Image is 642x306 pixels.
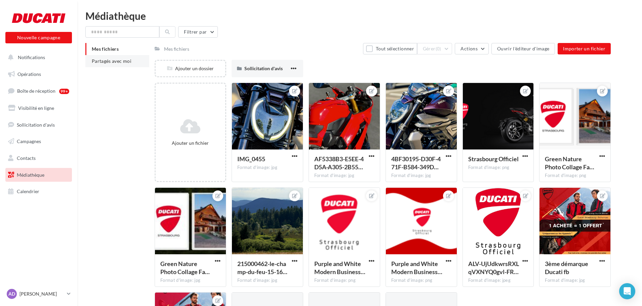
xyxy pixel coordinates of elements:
[460,46,477,51] span: Actions
[244,65,283,71] span: Sollicitation d'avis
[18,105,54,111] span: Visibilité en ligne
[160,260,210,275] span: Green Nature Photo Collage Facebook Fundraiser Cover Photo
[468,165,528,171] div: Format d'image: png
[4,101,73,115] a: Visibilité en ligne
[17,138,41,144] span: Campagnes
[545,173,605,179] div: Format d'image: png
[18,54,45,60] span: Notifications
[4,151,73,165] a: Contacts
[92,58,131,64] span: Partagés avec moi
[17,172,44,178] span: Médiathèque
[4,184,73,199] a: Calendrier
[4,168,73,182] a: Médiathèque
[468,277,528,283] div: Format d'image: jpeg
[4,50,71,64] button: Notifications
[158,140,223,146] div: Ajouter un fichier
[545,260,588,275] span: 3ème démarque Ducati fb
[455,43,488,54] button: Actions
[558,43,611,54] button: Importer un fichier
[436,46,441,51] span: (0)
[4,118,73,132] a: Sollicitation d'avis
[468,260,519,275] span: ALV-UjUdkwrsRXLqVXNYQ0gvl-FRye_u8He7CqUZCnWmBUqQbqPtUQ1Y
[4,134,73,148] a: Campagnes
[8,291,15,297] span: AD
[545,155,594,171] span: Green Nature Photo Collage Facebook Fundraiser Cover Photo
[59,89,69,94] div: 99+
[563,46,605,51] span: Importer un fichier
[391,173,451,179] div: Format d'image: jpg
[92,46,119,52] span: Mes fichiers
[363,43,417,54] button: Tout sélectionner
[314,155,364,171] span: AF5338B3-E5EE-4D5A-A305-2B5512859E36
[237,165,297,171] div: Format d'image: jpg
[17,122,55,127] span: Sollicitation d'avis
[545,277,605,283] div: Format d'image: jpg
[4,84,73,98] a: Boîte de réception99+
[5,288,72,300] a: AD [PERSON_NAME]
[237,277,297,283] div: Format d'image: jpg
[237,260,287,275] span: 215000462-le-champ-du-feu-15-1600x900
[156,65,225,72] div: Ajouter un dossier
[178,26,218,38] button: Filtrer par
[17,188,39,194] span: Calendrier
[19,291,64,297] p: [PERSON_NAME]
[5,32,72,43] button: Nouvelle campagne
[491,43,555,54] button: Ouvrir l'éditeur d'image
[314,277,374,283] div: Format d'image: png
[314,260,365,275] span: Purple and White Modern Business Agency Outdoor Banner
[17,88,55,94] span: Boîte de réception
[4,67,73,81] a: Opérations
[391,260,442,275] span: Purple and White Modern Business Agency Outdoor Banner
[391,277,451,283] div: Format d'image: png
[160,277,220,283] div: Format d'image: jpg
[17,155,36,161] span: Contacts
[237,155,265,163] span: IMG_0455
[314,173,374,179] div: Format d'image: jpg
[164,46,189,52] div: Mes fichiers
[391,155,441,171] span: 4BF30195-D30F-471F-B584-349D5BCAE086
[619,283,635,299] div: Open Intercom Messenger
[468,155,519,163] span: Strasbourg Officiel
[85,11,634,21] div: Médiathèque
[17,71,41,77] span: Opérations
[417,43,452,54] button: Gérer(0)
